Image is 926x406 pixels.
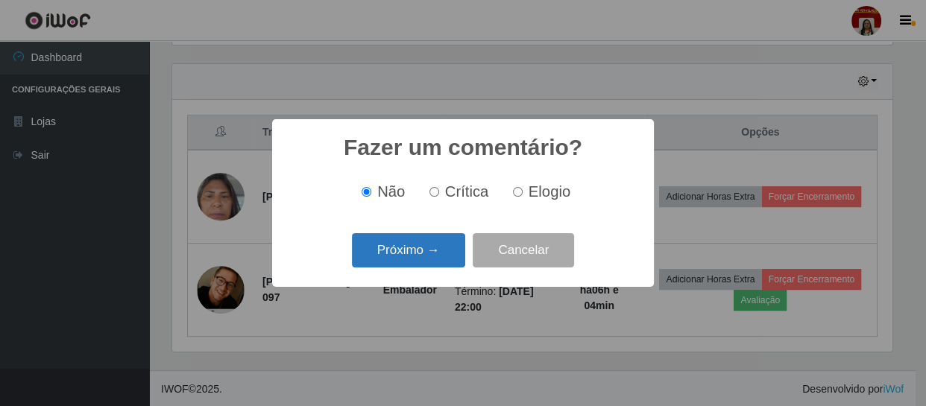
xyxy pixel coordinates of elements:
[513,187,523,197] input: Elogio
[362,187,371,197] input: Não
[344,134,582,161] h2: Fazer um comentário?
[473,233,574,268] button: Cancelar
[445,183,489,200] span: Crítica
[429,187,439,197] input: Crítica
[352,233,465,268] button: Próximo →
[529,183,570,200] span: Elogio
[377,183,405,200] span: Não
